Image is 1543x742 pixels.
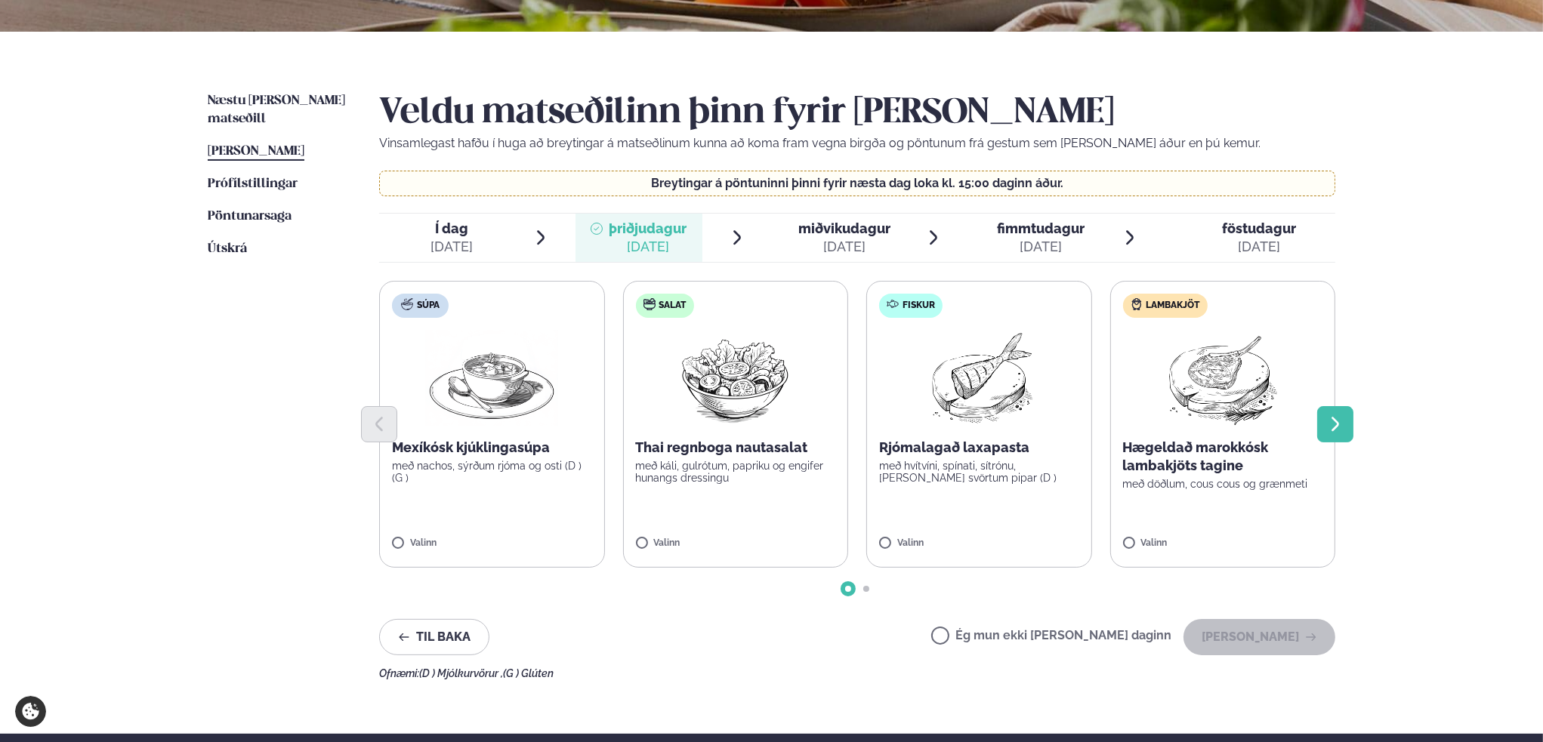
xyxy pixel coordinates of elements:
div: [DATE] [997,238,1085,256]
p: Rjómalagað laxapasta [879,439,1079,457]
span: Go to slide 1 [845,586,851,592]
p: Thai regnboga nautasalat [636,439,836,457]
p: Mexíkósk kjúklingasúpa [392,439,592,457]
p: með káli, gulrótum, papriku og engifer hunangs dressingu [636,460,836,484]
img: fish.svg [887,298,899,310]
span: miðvikudagur [798,220,890,236]
button: Til baka [379,619,489,655]
span: Pöntunarsaga [208,210,292,223]
div: [DATE] [430,238,473,256]
span: Fiskur [903,300,935,312]
span: (G ) Glúten [503,667,554,679]
span: Go to slide 2 [863,586,869,592]
span: Útskrá [208,242,247,255]
button: Next slide [1317,406,1353,442]
p: með nachos, sýrðum rjóma og osti (D ) (G ) [392,460,592,484]
a: [PERSON_NAME] [208,143,304,161]
button: Previous slide [361,406,397,442]
span: Prófílstillingar [208,177,298,190]
div: [DATE] [798,238,890,256]
span: Lambakjöt [1146,300,1200,312]
a: Prófílstillingar [208,175,298,193]
img: soup.svg [401,298,413,310]
a: Pöntunarsaga [208,208,292,226]
div: [DATE] [609,238,687,256]
img: Salad.png [668,330,802,426]
p: Vinsamlegast hafðu í huga að breytingar á matseðlinum kunna að koma fram vegna birgða og pöntunum... [379,134,1335,152]
p: með döðlum, cous cous og grænmeti [1123,478,1323,490]
span: (D ) Mjólkurvörur , [419,667,503,679]
span: föstudagur [1222,220,1296,236]
a: Cookie settings [15,696,46,727]
span: Næstu [PERSON_NAME] matseðill [208,94,345,125]
span: þriðjudagur [609,220,687,236]
span: Súpa [417,300,440,312]
img: Fish.png [912,330,1046,426]
p: Hægeldað marokkósk lambakjöts tagine [1123,439,1323,475]
div: [DATE] [1222,238,1296,256]
span: Salat [659,300,687,312]
button: [PERSON_NAME] [1183,619,1335,655]
img: Lamb.svg [1131,298,1143,310]
span: Í dag [430,220,473,238]
img: salad.svg [643,298,656,310]
div: Ofnæmi: [379,667,1335,679]
span: [PERSON_NAME] [208,145,304,158]
img: Lamb-Meat.png [1156,330,1289,426]
p: Breytingar á pöntuninni þinni fyrir næsta dag loka kl. 15:00 daginn áður. [395,177,1320,189]
span: fimmtudagur [997,220,1085,236]
h2: Veldu matseðilinn þinn fyrir [PERSON_NAME] [379,92,1335,134]
img: Soup.png [425,330,558,426]
p: með hvítvíni, spínati, sítrónu, [PERSON_NAME] svörtum pipar (D ) [879,460,1079,484]
a: Útskrá [208,240,247,258]
a: Næstu [PERSON_NAME] matseðill [208,92,349,128]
